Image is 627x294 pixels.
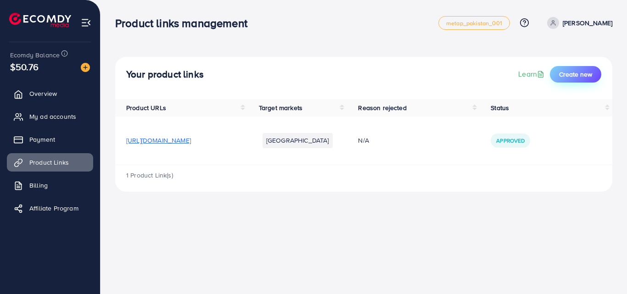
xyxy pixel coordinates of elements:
[491,103,509,112] span: Status
[29,135,55,144] span: Payment
[126,171,173,180] span: 1 Product Link(s)
[126,136,191,145] span: [URL][DOMAIN_NAME]
[563,17,612,28] p: [PERSON_NAME]
[259,103,302,112] span: Target markets
[81,17,91,28] img: menu
[550,66,601,83] button: Create new
[518,69,546,79] a: Learn
[438,16,510,30] a: metap_pakistan_001
[7,176,93,194] a: Billing
[29,112,76,121] span: My ad accounts
[7,130,93,149] a: Payment
[559,70,592,79] span: Create new
[10,60,39,73] span: $50.76
[29,89,57,98] span: Overview
[358,103,406,112] span: Reason rejected
[543,17,612,29] a: [PERSON_NAME]
[29,204,78,213] span: Affiliate Program
[358,136,369,145] span: N/A
[446,20,502,26] span: metap_pakistan_001
[7,84,93,103] a: Overview
[29,181,48,190] span: Billing
[7,199,93,217] a: Affiliate Program
[588,253,620,287] iframe: Chat
[115,17,255,30] h3: Product links management
[9,13,71,27] img: logo
[126,103,166,112] span: Product URLs
[126,69,204,80] h4: Your product links
[81,63,90,72] img: image
[496,137,525,144] span: Approved
[7,153,93,172] a: Product Links
[10,50,60,60] span: Ecomdy Balance
[263,133,333,148] li: [GEOGRAPHIC_DATA]
[29,158,69,167] span: Product Links
[7,107,93,126] a: My ad accounts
